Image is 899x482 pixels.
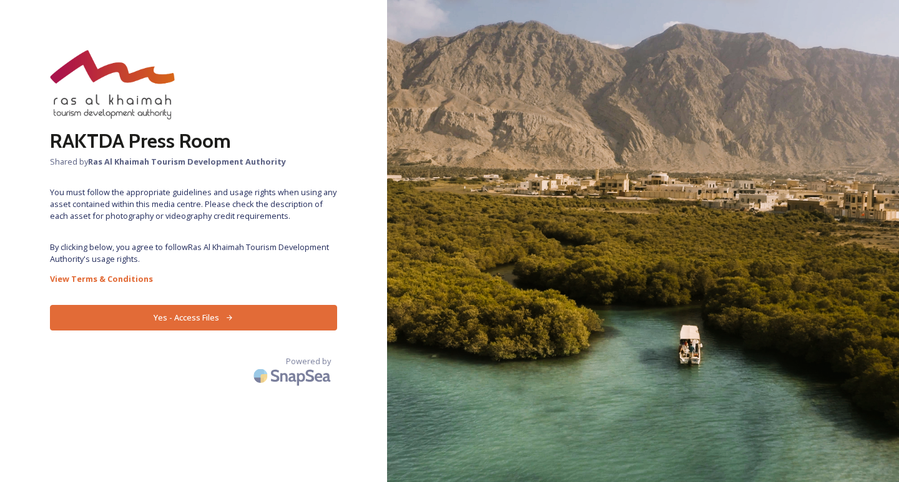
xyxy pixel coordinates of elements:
[250,361,337,390] img: SnapSea Logo
[50,273,153,284] strong: View Terms & Conditions
[50,271,337,286] a: View Terms & Conditions
[286,355,331,367] span: Powered by
[50,186,337,223] span: You must follow the appropriate guidelines and usage rights when using any asset contained within...
[50,50,175,120] img: raktda_eng_new-stacked-logo_rgb.png
[50,241,337,265] span: By clicking below, you agree to follow Ras Al Khaimah Tourism Development Authority 's usage rights.
[50,156,337,168] span: Shared by
[50,305,337,330] button: Yes - Access Files
[88,156,286,167] strong: Ras Al Khaimah Tourism Development Authority
[50,126,337,156] h2: RAKTDA Press Room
